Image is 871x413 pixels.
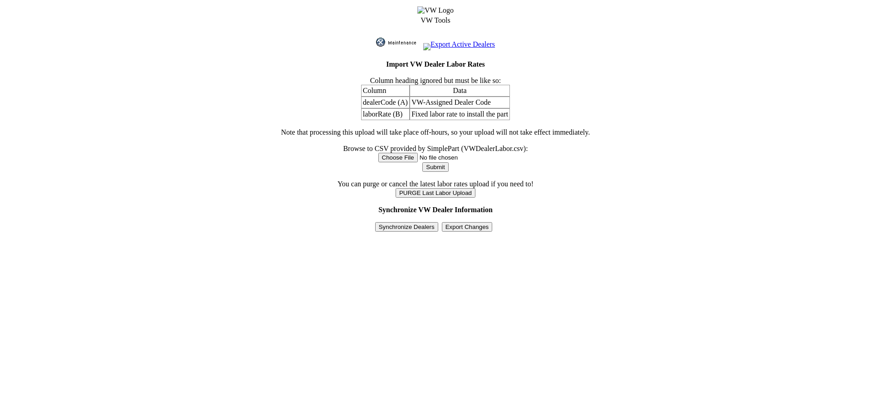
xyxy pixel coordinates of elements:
td: Column [361,85,410,97]
input: Synchronize Dealers [375,222,438,232]
td: Fixed labor rate to install the part [410,108,510,120]
input: Export Changes [442,222,493,232]
img: VW Logo [417,6,454,15]
img: MSExcel.jpg [423,43,431,50]
td: laborRate (B) [361,108,410,120]
td: Data [410,85,510,97]
td: VW-Assigned Dealer Code [410,97,510,108]
input: PURGE Last Labor Upload [396,188,475,198]
b: Import VW Dealer Labor Rates [386,60,484,68]
b: Synchronize VW Dealer Information [378,206,493,214]
input: Submit [422,162,448,172]
td: Column heading ignored but must be like so: Note that processing this upload will take place off-... [281,76,591,198]
img: maint.gif [376,38,421,47]
td: VW Tools [282,16,589,25]
a: Export Active Dealers [423,40,495,48]
td: dealerCode (A) [361,97,410,108]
